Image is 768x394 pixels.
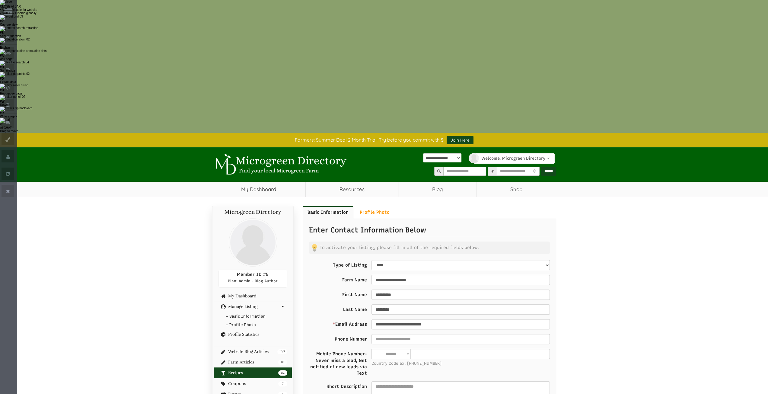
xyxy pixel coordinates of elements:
p: To activate your listing, please fill in all of the required fields below. [309,242,550,254]
span: 22 [278,370,287,376]
label: Short Description [327,381,367,390]
a: 7 Coupons [218,381,287,386]
a: Basic Information [303,206,353,219]
a: 10 Farm Articles [218,360,287,364]
select: Language Translate Widget [423,153,461,162]
a: Blog [398,182,476,197]
label: Phone Number [335,334,367,342]
a: My Dashboard [218,294,287,298]
img: Microgreen Directory [212,154,348,175]
div: Farmers: Summer Deal 2 Month Trial! Try before you commit with $ [208,136,561,144]
label: First Name [342,290,367,298]
span: 10 [278,360,287,365]
a: 196 Website Blog Articles [218,349,287,354]
span: 196 [277,349,287,354]
a: Manage Listing [218,304,287,309]
img: profile profile holder [229,218,277,267]
img: profile profile holder [469,153,479,163]
select: member_contact_details_320-element-8-1 [371,260,550,270]
span: 7 [278,381,287,386]
a: Welcome, Microgreen Directory [473,153,555,164]
a: 22 Recipes [218,370,287,375]
label: Type of Listing [333,260,367,268]
a: Profile Statistics [218,332,287,337]
p: Enter Contact Information Below [309,225,550,237]
i: Use Current Location [531,169,537,173]
label: Mobile Phone Number- Never miss a lead, Get notified of new leads via Text [309,349,367,377]
div: Powered by [423,153,461,173]
h4: Microgreen Directory [218,209,287,215]
a: Join Here [447,136,473,144]
a: My Dashboard [212,182,306,197]
label: Last Name [343,304,367,313]
a: Profile Photo [355,206,394,219]
label: Farm Name [342,275,367,283]
a: Shop [477,182,556,197]
span: Country Code ex: [PHONE_NUMBER] [371,360,550,366]
span: Member ID #5 [237,272,269,277]
span: Plan: Admin - Blog Author [228,279,278,283]
a: Resources [306,182,398,197]
label: Email Address [333,319,367,328]
a: – Basic Information [214,312,292,321]
a: – Profile Photo [214,321,292,329]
